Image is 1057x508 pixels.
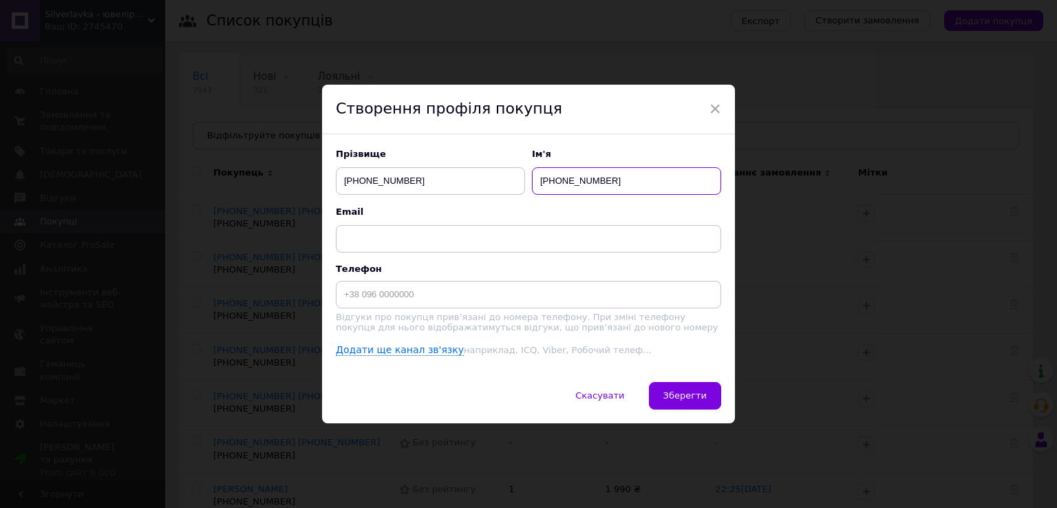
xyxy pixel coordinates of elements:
div: Створення профіля покупця [322,85,735,134]
p: Телефон [336,264,721,274]
span: Зберегти [663,390,707,401]
input: +38 096 0000000 [336,281,721,308]
span: Прізвище [336,148,525,160]
a: Додати ще канал зв'язку [336,344,464,356]
button: Скасувати [561,382,639,410]
span: Ім'я [532,148,721,160]
span: Скасувати [575,390,624,401]
p: Відгуки про покупця привʼязані до номера телефону. При зміні телефону покупця для нього відобража... [336,312,721,332]
span: Email [336,206,721,218]
input: Наприклад: Іванов [336,167,525,195]
button: Зберегти [649,382,721,410]
span: × [709,97,721,120]
span: наприклад, ICQ, Viber, Робочий телеф... [464,345,651,355]
input: Наприклад: Іван [532,167,721,195]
